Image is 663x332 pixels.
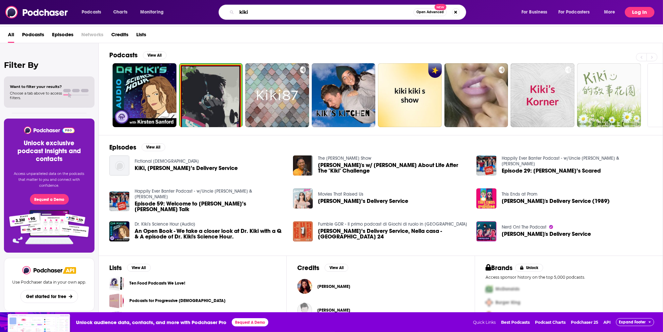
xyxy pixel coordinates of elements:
a: Podcasts [22,29,44,43]
img: Kiki Monique [297,303,312,318]
h3: Unlock exclusive podcast insights and contacts [12,139,87,163]
a: Charts [109,7,131,17]
span: Charts [113,8,127,17]
img: Kiki’s Delivery Service, Nella casa - Ricciotto 24 [293,221,313,241]
span: Get started for free [26,294,66,299]
span: Want to filter your results? [10,84,62,89]
span: [PERSON_NAME]’s Delivery Service, Nella casa - [GEOGRAPHIC_DATA] 24 [318,228,468,239]
img: Third Pro Logo [483,309,495,323]
h2: Credits [297,264,319,272]
span: Unlock audience data, contacts, and more with Podchaser Pro [76,319,226,325]
p: Access sponsor history on the top 5,000 podcasts. [486,275,652,280]
a: Dr. Kiki's Science Hour (Audio) [135,221,195,227]
span: [PERSON_NAME] [317,284,350,289]
img: Episode 29: Kiki’s Scared [476,155,496,176]
p: Access unparalleled data on the podcasts that matter to you and connect with confidence. [12,171,87,189]
div: Search podcasts, credits, & more... [225,5,472,20]
a: Ten Food Podcasts We Love! [109,276,124,291]
button: Kiki BarthKiki Barth [297,276,464,297]
a: ListsView All [109,264,151,272]
img: Insights visual [8,314,71,332]
button: Kiki MoniqueKiki Monique [297,300,464,321]
a: Best podcasts for women [109,311,124,326]
button: open menu [599,7,623,17]
a: Podcasts for Progressive Christians [109,293,124,308]
a: The Angie Martinez Show [318,155,371,161]
a: Best Podcasts [501,320,530,325]
span: [PERSON_NAME]'s Delivery Service [502,231,591,237]
h2: Podcasts [109,51,138,59]
span: Lists [136,29,146,43]
button: Log In [625,7,654,17]
span: Credits [111,29,128,43]
span: [PERSON_NAME]'s w/ [PERSON_NAME] About Life After The "Kiki" Challenge [318,162,468,174]
a: Podcast Charts [535,320,566,325]
span: Choose a tab above to access filters. [10,91,62,100]
span: More [604,8,615,17]
a: An Open Book - We take a closer look at Dr. Kiki with a Q & A episode of Dr. Kiki's Science Hour. [135,228,285,239]
button: open menu [554,7,599,17]
button: Expand Footer [616,318,654,326]
h2: Filter By [4,60,94,70]
img: First Pro Logo [483,282,495,296]
span: Expand Footer [619,320,646,324]
a: Kiki’s Delivery Service [318,198,408,204]
a: Nerd On! The Podcast [502,224,546,230]
img: Podchaser - Follow, Share and Rate Podcasts [5,6,68,18]
span: [PERSON_NAME]’s Delivery Service [318,198,408,204]
button: View All [127,264,151,272]
a: Episodes [52,29,73,43]
span: Podcasts [82,8,101,17]
img: Podchaser API banner [63,267,76,274]
span: Episode 59: Welcome to [PERSON_NAME]’s [PERSON_NAME] Talk [135,201,285,212]
span: Networks [81,29,103,43]
button: Request a Demo [30,194,69,205]
a: Happily Ever Banter Podcast - w/Uncle Dale & KiKi [502,155,619,167]
a: Episode 59: Welcome to Kiki’s Ted Talk [135,201,285,212]
img: Shiggy Kiki's w/ Angie About Life After The "Kiki" Challenge [293,155,313,176]
span: [PERSON_NAME]'s Delivery Service (1989) [502,198,610,204]
span: Monitoring [140,8,164,17]
img: Kiki Barth [297,279,312,294]
a: This Ends at Prom [502,191,537,197]
img: Kiki's Delivery Service (1989) [476,188,496,208]
p: Use Podchaser data in your own app. [12,280,86,285]
a: Kiki Monique [317,308,350,313]
img: Podchaser - Follow, Share and Rate Podcasts [22,266,63,274]
img: An Open Book - We take a closer look at Dr. Kiki with a Q & A episode of Dr. Kiki's Science Hour. [109,221,129,241]
img: Episode 59: Welcome to Kiki’s Ted Talk [109,191,129,211]
img: Kiki's Delivery Service [476,221,496,241]
a: Episode 29: Kiki’s Scared [502,168,601,174]
a: Kiki’s Delivery Service [293,188,313,208]
a: API [603,320,611,325]
a: EpisodesView All [109,143,165,152]
span: Burger King [495,300,520,305]
a: PodcastsView All [109,51,167,59]
button: View All [325,264,348,272]
a: Fumble GDR - Il primo podcast di Giochi di ruolo in Italia [318,221,467,227]
img: KiKi, KiKi’s Delivery Service [109,155,129,176]
button: View All [143,51,167,59]
span: Open Advanced [416,11,444,14]
a: KiKi, KiKi’s Delivery Service [135,165,238,171]
button: Get started for free [20,290,78,303]
span: New [435,4,446,10]
input: Search podcasts, credits, & more... [237,7,413,17]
